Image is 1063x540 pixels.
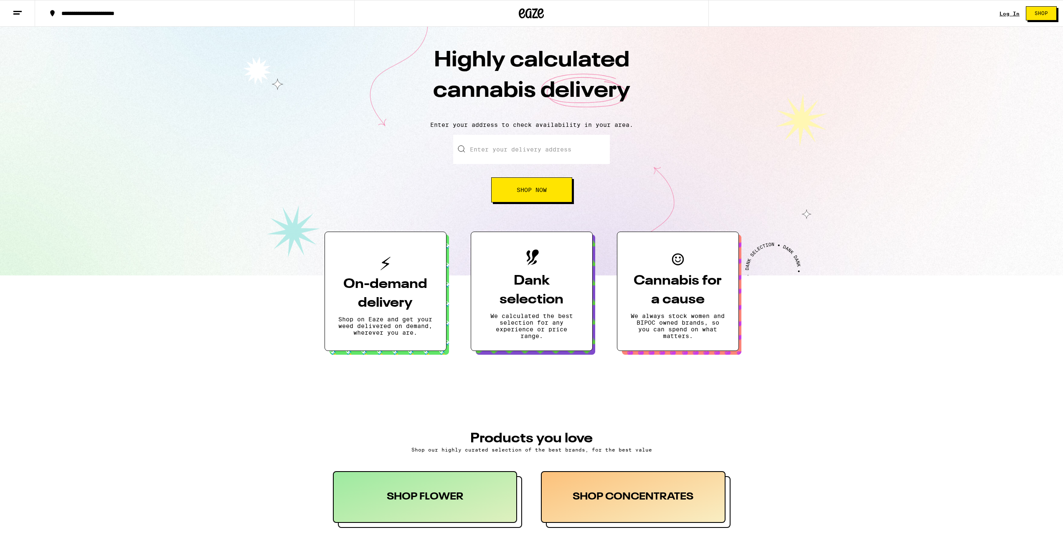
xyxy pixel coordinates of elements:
[471,232,593,351] button: Dank selectionWe calculated the best selection for any experience or price range.
[517,187,547,193] span: Shop Now
[333,432,731,445] h3: PRODUCTS YOU LOVE
[333,471,518,523] div: SHOP FLOWER
[485,272,579,309] h3: Dank selection
[1035,11,1048,16] span: Shop
[1000,11,1020,16] a: Log In
[491,177,572,202] button: Shop Now
[1020,6,1063,20] a: Shop
[541,471,731,528] button: SHOP CONCENTRATES
[485,313,579,339] p: We calculated the best selection for any experience or price range.
[631,272,725,309] h3: Cannabis for a cause
[333,447,731,452] p: Shop our highly curated selection of the best brands, for the best value
[338,316,433,336] p: Shop on Eaze and get your weed delivered on demand, wherever you are.
[453,135,610,164] input: Enter your delivery address
[541,471,726,523] div: SHOP CONCENTRATES
[631,313,725,339] p: We always stock women and BIPOC owned brands, so you can spend on what matters.
[386,45,678,115] h1: Highly calculated cannabis delivery
[8,121,1055,128] p: Enter your address to check availability in your area.
[333,471,523,528] button: SHOP FLOWER
[617,232,739,351] button: Cannabis for a causeWe always stock women and BIPOC owned brands, so you can spend on what matters.
[1026,6,1057,20] button: Shop
[325,232,447,351] button: On-demand deliveryShop on Eaze and get your weed delivered on demand, wherever you are.
[338,275,433,313] h3: On-demand delivery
